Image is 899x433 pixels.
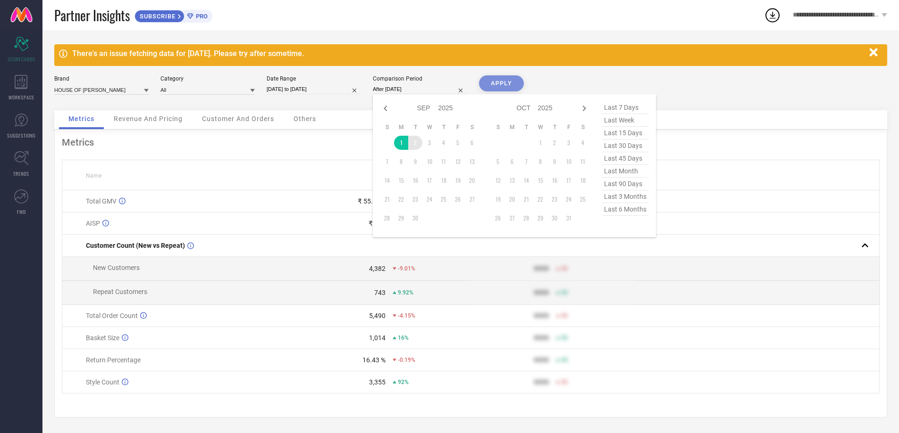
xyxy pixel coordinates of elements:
span: last 3 months [602,190,649,203]
span: TRENDS [13,170,29,177]
td: Sun Sep 28 2025 [380,211,394,225]
span: 9.92% [398,289,413,296]
span: WORKSPACE [8,94,34,101]
div: Date Range [267,75,361,82]
td: Tue Sep 02 2025 [408,136,422,150]
td: Thu Oct 02 2025 [547,136,562,150]
span: FWD [17,208,26,215]
td: Thu Sep 25 2025 [437,192,451,206]
th: Wednesday [422,123,437,131]
td: Wed Oct 29 2025 [533,211,547,225]
td: Sat Oct 18 2025 [576,173,590,188]
th: Friday [562,123,576,131]
span: Repeat Customers [93,288,147,295]
td: Wed Sep 10 2025 [422,155,437,169]
span: Total Order Count [86,312,138,319]
td: Wed Oct 15 2025 [533,173,547,188]
td: Fri Sep 05 2025 [451,136,465,150]
div: 9999 [534,312,549,319]
span: Total GMV [86,197,117,205]
span: Basket Size [86,334,119,342]
td: Sun Oct 05 2025 [491,155,505,169]
th: Sunday [491,123,505,131]
th: Tuesday [519,123,533,131]
td: Thu Oct 30 2025 [547,211,562,225]
span: last week [602,114,649,127]
td: Sat Sep 20 2025 [465,173,479,188]
span: 50 [561,335,568,341]
span: Style Count [86,378,119,386]
td: Sat Oct 04 2025 [576,136,590,150]
td: Tue Oct 07 2025 [519,155,533,169]
th: Saturday [465,123,479,131]
td: Mon Oct 13 2025 [505,173,519,188]
span: 50 [561,312,568,319]
div: 1,014 [369,334,386,342]
td: Tue Sep 23 2025 [408,192,422,206]
div: Category [160,75,255,82]
th: Saturday [576,123,590,131]
div: 9999 [534,378,549,386]
span: last 30 days [602,139,649,152]
span: last 7 days [602,101,649,114]
td: Mon Sep 01 2025 [394,136,408,150]
td: Fri Oct 31 2025 [562,211,576,225]
a: SUBSCRIBEPRO [134,8,212,23]
input: Select comparison period [373,84,467,94]
td: Thu Oct 16 2025 [547,173,562,188]
td: Wed Sep 24 2025 [422,192,437,206]
span: Revenue And Pricing [114,115,183,123]
td: Sat Oct 11 2025 [576,155,590,169]
span: Others [294,115,316,123]
input: Select date range [267,84,361,94]
div: There's an issue fetching data for [DATE]. Please try after sometime. [72,49,865,58]
td: Fri Oct 10 2025 [562,155,576,169]
td: Thu Sep 04 2025 [437,136,451,150]
span: 50 [561,265,568,272]
td: Sat Sep 27 2025 [465,192,479,206]
div: 743 [374,289,386,296]
div: 5,490 [369,312,386,319]
td: Sun Oct 12 2025 [491,173,505,188]
td: Sat Sep 13 2025 [465,155,479,169]
td: Mon Sep 08 2025 [394,155,408,169]
div: Previous month [380,103,391,114]
span: PRO [193,13,208,20]
span: last 6 months [602,203,649,216]
td: Sun Sep 07 2025 [380,155,394,169]
td: Thu Oct 23 2025 [547,192,562,206]
td: Tue Sep 16 2025 [408,173,422,188]
th: Monday [505,123,519,131]
td: Wed Sep 17 2025 [422,173,437,188]
td: Sun Sep 14 2025 [380,173,394,188]
td: Tue Sep 30 2025 [408,211,422,225]
span: SUGGESTIONS [7,132,36,139]
span: AISP [86,220,100,227]
span: SUBSCRIBE [135,13,178,20]
div: Comparison Period [373,75,467,82]
td: Tue Oct 21 2025 [519,192,533,206]
td: Fri Sep 19 2025 [451,173,465,188]
td: Tue Oct 28 2025 [519,211,533,225]
td: Wed Oct 22 2025 [533,192,547,206]
td: Sat Sep 06 2025 [465,136,479,150]
td: Sun Oct 19 2025 [491,192,505,206]
td: Sun Sep 21 2025 [380,192,394,206]
span: 50 [561,379,568,385]
span: 50 [561,357,568,363]
td: Thu Sep 11 2025 [437,155,451,169]
td: Sat Oct 25 2025 [576,192,590,206]
td: Fri Oct 24 2025 [562,192,576,206]
th: Monday [394,123,408,131]
div: Next month [579,103,590,114]
td: Thu Oct 09 2025 [547,155,562,169]
span: last month [602,165,649,178]
div: 9999 [534,289,549,296]
span: 92% [398,379,409,385]
td: Wed Oct 08 2025 [533,155,547,169]
td: Mon Oct 27 2025 [505,211,519,225]
div: 3,355 [369,378,386,386]
span: 16% [398,335,409,341]
div: 16.43 % [362,356,386,364]
div: 9999 [534,356,549,364]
